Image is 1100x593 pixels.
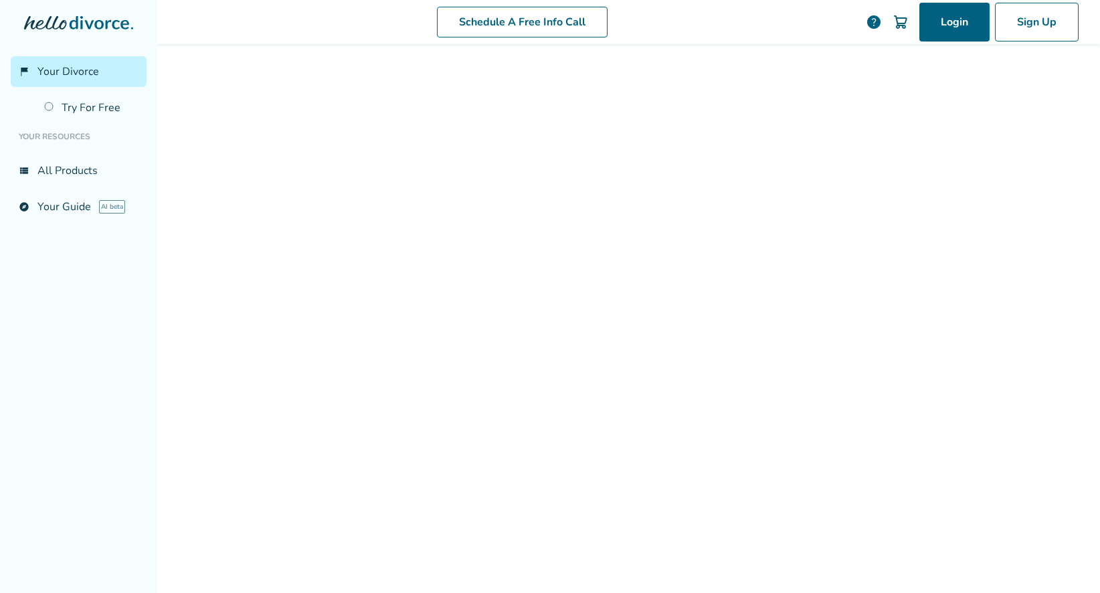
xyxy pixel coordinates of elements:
li: Your Resources [11,123,147,150]
img: Cart [893,14,909,30]
a: exploreYour GuideAI beta [11,191,147,222]
span: AI beta [99,200,125,214]
a: Schedule A Free Info Call [437,7,608,37]
a: Login [919,3,990,41]
span: flag_2 [19,66,29,77]
span: view_list [19,165,29,176]
a: Sign Up [995,3,1079,41]
a: Try For Free [36,92,147,123]
a: flag_2Your Divorce [11,56,147,87]
span: explore [19,201,29,212]
a: help [866,14,882,30]
a: view_listAll Products [11,155,147,186]
span: Your Divorce [37,64,99,79]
